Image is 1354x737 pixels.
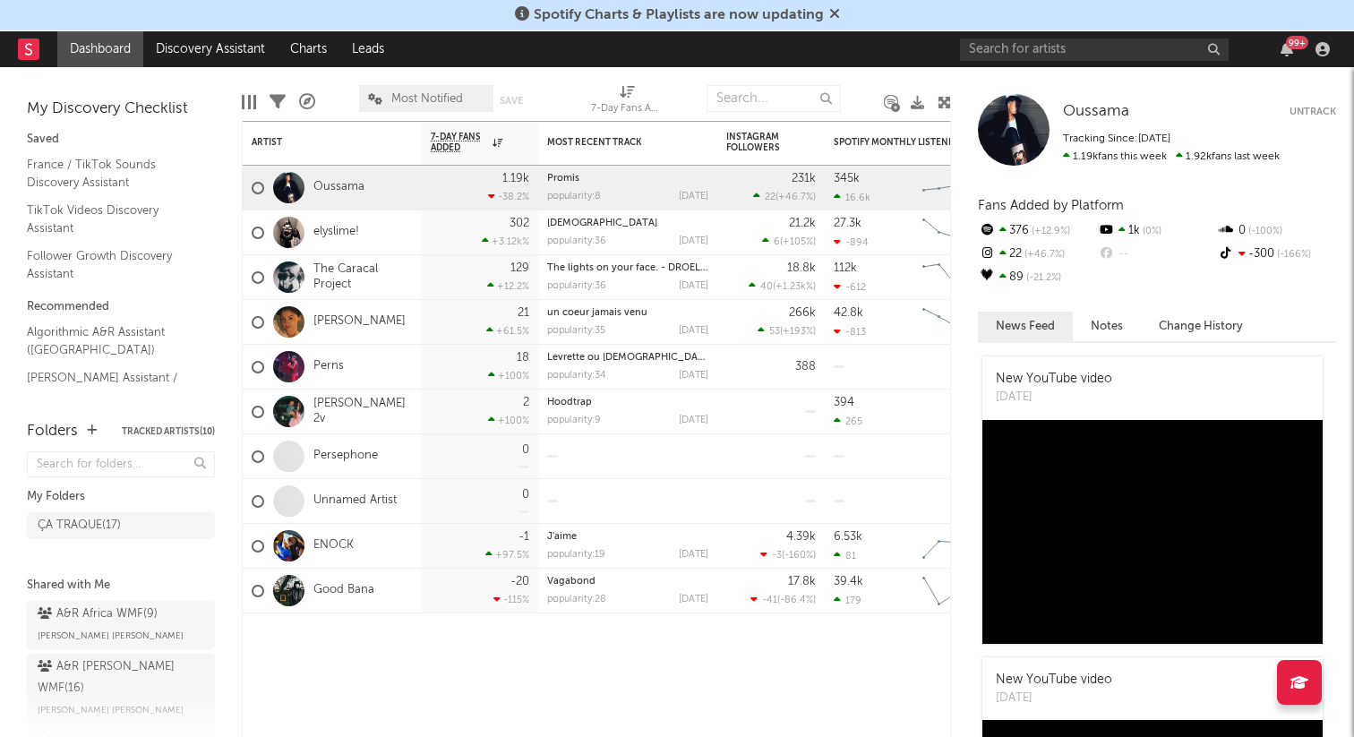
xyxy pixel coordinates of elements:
a: ÇA TRAQUE(17) [27,512,215,539]
div: [DATE] [679,236,708,246]
span: 0 % [1140,227,1161,236]
div: [DATE] [679,416,708,425]
div: Spotify Monthly Listeners [834,137,968,148]
span: +46.7 % [1022,250,1065,260]
div: +3.12k % [482,236,529,247]
a: Leads [339,31,397,67]
div: +61.5 % [486,325,529,337]
div: ( ) [760,549,816,561]
div: Artist [252,137,386,148]
div: 394 [834,397,854,408]
div: [DATE] [679,326,708,336]
div: 39.4k [834,576,863,587]
div: 18 [517,352,529,364]
span: Dismiss [829,8,840,22]
div: 388 [795,361,816,373]
svg: Chart title [914,255,995,300]
div: A&R Pipeline [299,76,315,128]
div: -1 [518,531,529,543]
div: [DATE] [679,595,708,604]
div: The lights on your face. - DROELOE Remix [547,263,708,273]
a: France / TikTok Sounds Discovery Assistant [27,155,197,192]
div: ÇA TRAQUE ( 17 ) [38,515,121,536]
div: 345k [834,173,860,184]
input: Search for artists [960,39,1229,61]
div: 376 [978,219,1097,243]
div: 21 [518,307,529,319]
div: ( ) [753,191,816,202]
div: J'aime [547,532,708,542]
div: popularity: 19 [547,550,605,560]
div: 27.3k [834,218,861,229]
div: 265 [834,416,862,427]
div: 4.39k [786,531,816,543]
a: TikTok Videos Discovery Assistant [27,201,197,237]
div: popularity: 34 [547,371,606,381]
div: Saved [27,129,215,150]
span: -3 [772,551,782,561]
div: -813 [834,326,866,338]
button: News Feed [978,312,1073,341]
div: [DATE] [679,550,708,560]
div: +97.5 % [485,549,529,561]
a: The Caracal Project [313,262,413,293]
div: ( ) [750,594,816,605]
span: 1.92k fans last week [1063,151,1280,162]
div: 17.8k [788,576,816,587]
span: +1.23k % [776,282,813,292]
div: Instagram Followers [726,132,789,153]
span: +193 % [783,327,813,337]
div: 302 [510,218,529,229]
a: Algorithmic A&R Assistant ([GEOGRAPHIC_DATA]) [27,322,197,359]
div: 231k [792,173,816,184]
div: -38.2 % [488,191,529,202]
div: 7-Day Fans Added (7-Day Fans Added) [591,76,663,128]
div: 81 [834,550,856,561]
div: popularity: 9 [547,416,601,425]
span: Most Notified [391,93,463,105]
span: Tracking Since: [DATE] [1063,133,1170,144]
span: [PERSON_NAME] [PERSON_NAME] [38,699,184,721]
a: Good Bana [313,583,374,598]
a: [PERSON_NAME] Assistant / [GEOGRAPHIC_DATA] [27,368,197,405]
div: 0 [522,444,529,456]
div: popularity: 36 [547,281,606,291]
a: [PERSON_NAME] [313,314,406,330]
a: elyslime! [313,225,359,240]
div: 179 [834,595,861,606]
div: 7-Day Fans Added (7-Day Fans Added) [591,99,663,120]
div: popularity: 36 [547,236,606,246]
div: 0 [522,489,529,501]
span: -160 % [784,551,813,561]
div: +12.2 % [487,280,529,292]
span: -166 % [1274,250,1311,260]
div: un coeur jamais venu [547,308,708,318]
svg: Chart title [914,300,995,345]
div: 42.8k [834,307,863,319]
input: Search... [707,85,841,112]
a: Follower Growth Discovery Assistant [27,246,197,283]
a: A&R [PERSON_NAME] WMF(16)[PERSON_NAME] [PERSON_NAME] [27,654,215,724]
a: J'aime [547,532,577,542]
a: [DEMOGRAPHIC_DATA] [547,219,657,228]
button: Untrack [1290,103,1336,121]
svg: Chart title [914,390,995,434]
span: 1.19k fans this week [1063,151,1167,162]
div: 22 [978,243,1097,266]
span: -86.4 % [780,596,813,605]
span: -21.2 % [1024,273,1061,283]
a: Unnamed Artist [313,493,397,509]
div: ( ) [758,325,816,337]
span: -41 [762,596,777,605]
div: popularity: 35 [547,326,605,336]
div: Levrette ou missionnaire [547,353,708,363]
div: [DATE] [679,192,708,201]
a: Charts [278,31,339,67]
div: New YouTube video [996,370,1112,389]
span: Fans Added by Platform [978,199,1124,212]
span: Oussama [1063,104,1129,119]
a: Persephone [313,449,378,464]
div: 21.2k [789,218,816,229]
div: [DATE] [679,371,708,381]
div: 1k [1097,219,1216,243]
